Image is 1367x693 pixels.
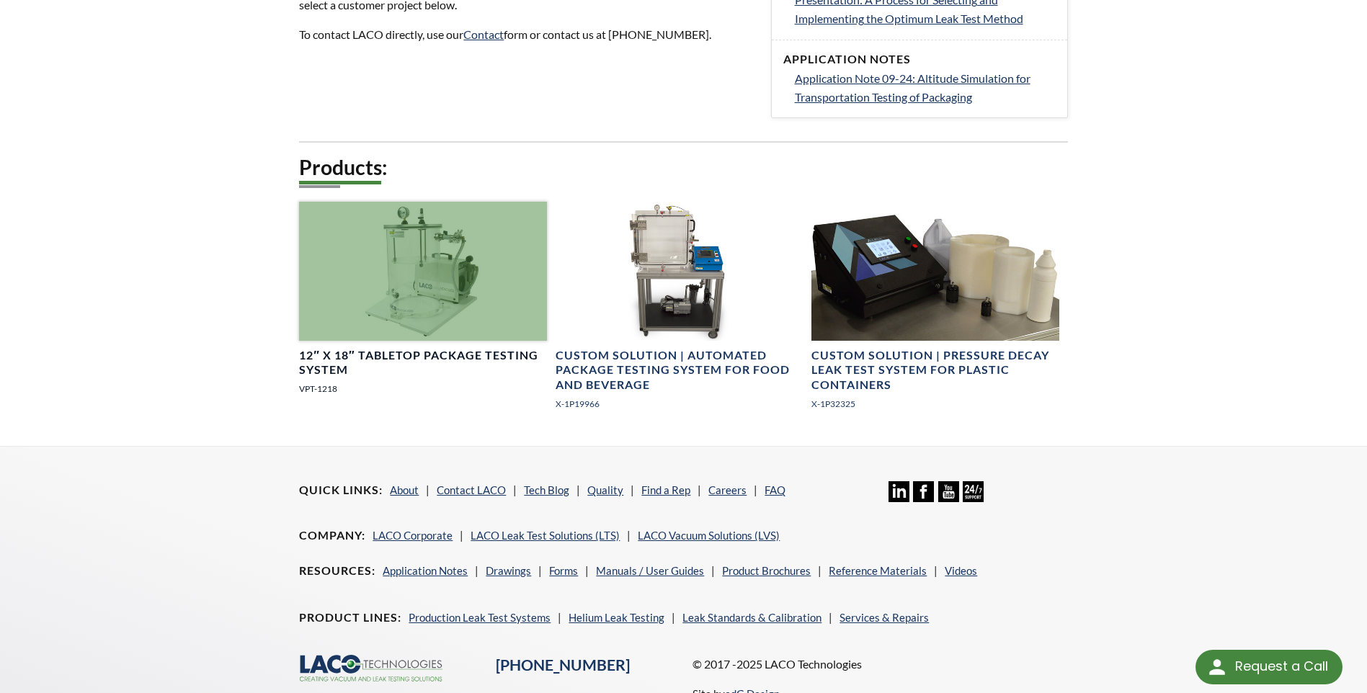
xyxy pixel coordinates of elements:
[1235,650,1328,683] div: Request a Call
[496,656,630,674] a: [PHONE_NUMBER]
[1195,650,1342,684] div: Request a Call
[840,611,929,624] a: Services & Repairs
[299,610,401,625] h4: Product Lines
[722,564,811,577] a: Product Brochures
[587,483,623,496] a: Quality
[829,564,927,577] a: Reference Materials
[299,348,546,378] h4: 12″ x 18″ Tabletop Package Testing System
[463,27,504,41] a: Contact
[524,483,569,496] a: Tech Blog
[596,564,704,577] a: Manuals / User Guides
[765,483,785,496] a: FAQ
[383,564,468,577] a: Application Notes
[373,529,453,542] a: LACO Corporate
[638,529,780,542] a: LACO Vacuum Solutions (LVS)
[437,483,506,496] a: Contact LACO
[299,154,1067,181] h2: Products:
[299,483,383,498] h4: Quick Links
[299,563,375,578] h4: Resources
[409,611,551,624] a: Production Leak Test Systems
[299,528,365,543] h4: Company
[556,397,803,411] p: X-1P19966
[641,483,690,496] a: Find a Rep
[811,202,1059,422] a: Pressure decay leak test system for plastic containers, close-up viewCustom Solution | Pressure D...
[299,202,546,407] a: 12" x 18" Tabletop Package Testing Chamber, front view12″ x 18″ Tabletop Package Testing SystemVP...
[795,69,1056,106] a: Application Note 09-24: Altitude Simulation for Transportation Testing of Packaging
[693,655,1068,674] p: © 2017 -2025 LACO Technologies
[556,202,803,422] a: Automated Package Testing System for Food and Beverage on CartCustom Solution | Automated Package...
[811,397,1059,411] p: X-1P32325
[963,481,984,502] img: 24/7 Support Icon
[486,564,531,577] a: Drawings
[963,491,984,504] a: 24/7 Support
[811,348,1059,393] h4: Custom Solution | Pressure Decay Leak Test System for Plastic Containers
[1206,656,1229,679] img: round button
[682,611,821,624] a: Leak Standards & Calibration
[299,25,753,44] p: To contact LACO directly, use our form or contact us at [PHONE_NUMBER].
[549,564,578,577] a: Forms
[945,564,977,577] a: Videos
[569,611,664,624] a: Helium Leak Testing
[783,52,1056,67] h4: Application Notes
[708,483,747,496] a: Careers
[299,382,546,395] p: VPT-1218
[556,348,803,393] h4: Custom Solution | Automated Package Testing System for Food and Beverage
[471,529,620,542] a: LACO Leak Test Solutions (LTS)
[390,483,419,496] a: About
[795,71,1030,104] span: Application Note 09-24: Altitude Simulation for Transportation Testing of Packaging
